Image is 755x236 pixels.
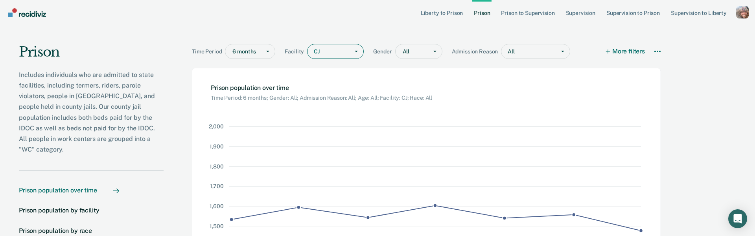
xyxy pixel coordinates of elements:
p: Includes individuals who are admitted to state facilities, including termers, riders, parole viol... [19,70,164,155]
div: Prison population over time [19,187,97,194]
img: Recidiviz [8,8,46,17]
g: Point at x Wed Oct 01 2025 00:00:00 GMT-0700 (Pacific Daylight Time) and y 10344 [639,229,643,233]
input: gender [403,48,404,55]
div: Prison population by race [19,227,92,234]
button: More filters [606,44,645,59]
div: Chart subtitle [211,91,432,101]
button: Profile dropdown button [736,6,749,18]
span: Gender [373,48,395,55]
circle: Point at x Wed Oct 01 2025 00:00:00 GMT-0700 (Pacific Daylight Time) and y 1477 [639,229,643,233]
span: Admission Reason [452,48,501,55]
div: Open Intercom Messenger [728,209,747,228]
span: Facility [285,48,307,55]
input: timePeriod [232,48,234,55]
h2: Chart: Prison population over time. Current filters: Time Period: 6 months; Gender: All; Admissio... [211,84,432,101]
div: Prison population by facility [19,207,99,214]
svg: More options [654,48,661,55]
span: Time Period [192,48,225,55]
div: CJ [308,46,349,57]
div: All [501,46,556,57]
h1: Prison [19,44,164,66]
